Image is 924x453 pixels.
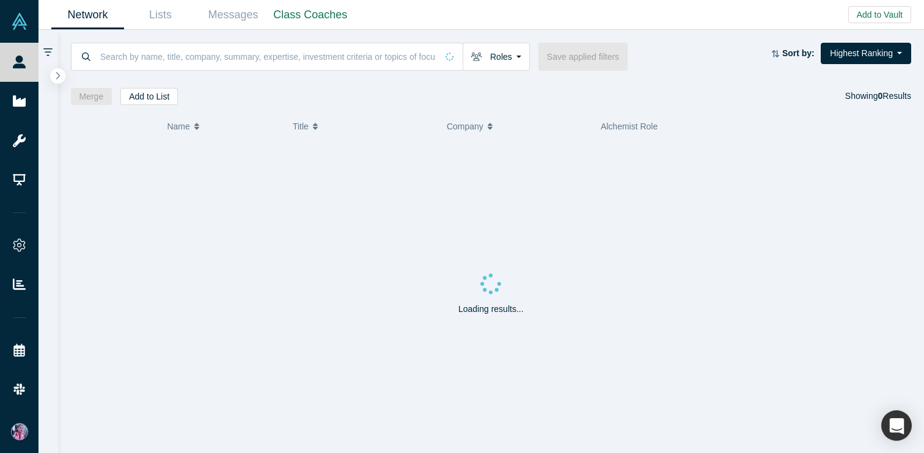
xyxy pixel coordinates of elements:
div: Showing [845,88,911,105]
a: Messages [197,1,269,29]
img: Alchemist Vault Logo [11,13,28,30]
button: Company [447,114,588,139]
span: Company [447,114,483,139]
a: Network [51,1,124,29]
button: Add to Vault [848,6,911,23]
span: Results [878,91,911,101]
button: Save applied filters [538,43,628,71]
img: Alex Miguel's Account [11,423,28,440]
button: Merge [71,88,112,105]
a: Lists [124,1,197,29]
strong: Sort by: [782,48,815,58]
button: Add to List [120,88,178,105]
strong: 0 [878,91,883,101]
a: Class Coaches [269,1,351,29]
p: Loading results... [458,303,524,316]
span: Title [293,114,309,139]
span: Name [167,114,189,139]
button: Title [293,114,434,139]
button: Highest Ranking [821,43,911,64]
button: Roles [463,43,530,71]
input: Search by name, title, company, summary, expertise, investment criteria or topics of focus [99,42,437,71]
button: Name [167,114,280,139]
span: Alchemist Role [601,121,658,131]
